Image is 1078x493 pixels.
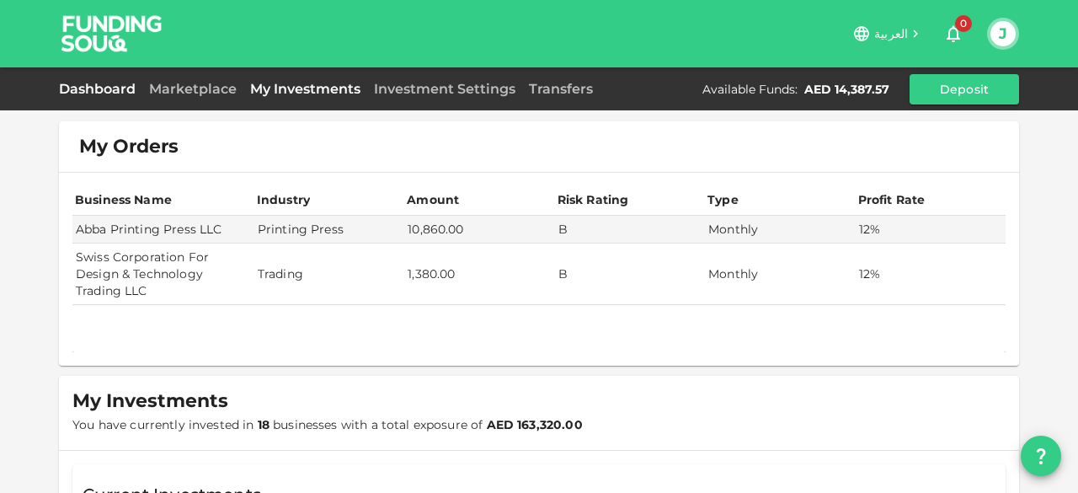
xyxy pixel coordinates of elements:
[79,135,179,158] span: My Orders
[254,216,404,244] td: Printing Press
[487,417,583,432] strong: AED 163,320.00
[59,81,142,97] a: Dashboard
[705,216,855,244] td: Monthly
[522,81,600,97] a: Transfers
[910,74,1019,104] button: Deposit
[955,15,972,32] span: 0
[72,417,583,432] span: You have currently invested in businesses with a total exposure of
[874,26,908,41] span: العربية
[258,417,269,432] strong: 18
[1021,436,1061,476] button: question
[404,216,554,244] td: 10,860.00
[707,190,741,210] div: Type
[558,190,629,210] div: Risk Rating
[856,216,1006,244] td: 12%
[702,81,798,98] div: Available Funds :
[858,190,926,210] div: Profit Rate
[856,244,1006,305] td: 12%
[257,190,310,210] div: Industry
[72,389,228,413] span: My Investments
[367,81,522,97] a: Investment Settings
[804,81,889,98] div: AED 14,387.57
[142,81,243,97] a: Marketplace
[705,244,855,305] td: Monthly
[555,244,705,305] td: B
[254,244,404,305] td: Trading
[555,216,705,244] td: B
[404,244,554,305] td: 1,380.00
[243,81,367,97] a: My Investments
[72,216,254,244] td: Abba Printing Press LLC
[72,244,254,305] td: Swiss Corporation For Design & Technology Trading LLC
[75,190,172,210] div: Business Name
[407,190,459,210] div: Amount
[990,21,1016,46] button: J
[937,17,970,51] button: 0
